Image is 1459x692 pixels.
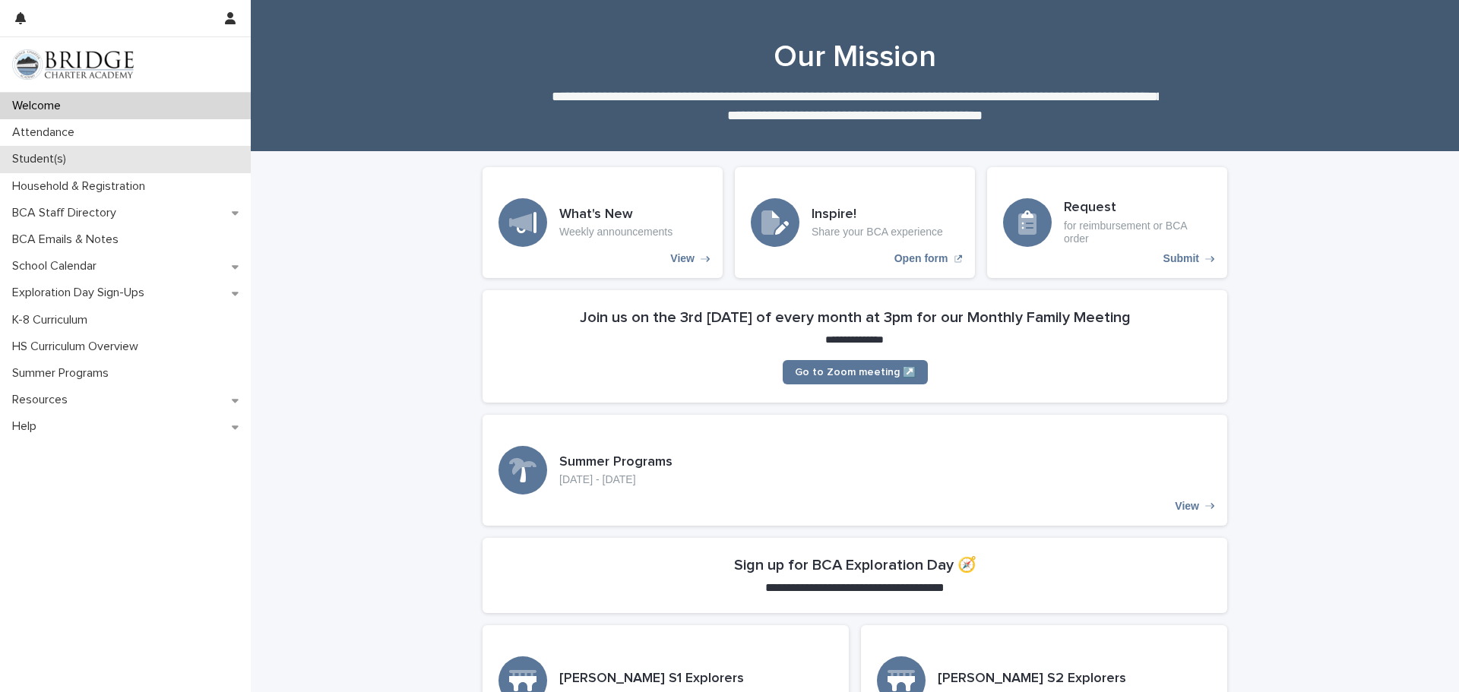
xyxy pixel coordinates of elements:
p: View [670,252,695,265]
a: Open form [735,167,975,278]
p: HS Curriculum Overview [6,340,150,354]
p: [DATE] - [DATE] [559,473,673,486]
h1: Our Mission [483,39,1227,75]
p: Share your BCA experience [812,226,943,239]
p: Weekly announcements [559,226,673,239]
h3: Inspire! [812,207,943,223]
p: School Calendar [6,259,109,273]
p: Attendance [6,125,87,140]
p: Submit [1163,252,1199,265]
p: Household & Registration [6,179,157,194]
a: Go to Zoom meeting ↗️ [783,360,928,384]
p: Student(s) [6,152,78,166]
p: Summer Programs [6,366,121,381]
p: Help [6,419,49,434]
p: BCA Staff Directory [6,206,128,220]
h3: Request [1064,200,1211,216]
p: BCA Emails & Notes [6,232,131,247]
p: View [1175,500,1199,513]
span: Go to Zoom meeting ↗️ [795,367,916,378]
h2: Join us on the 3rd [DATE] of every month at 3pm for our Monthly Family Meeting [580,308,1131,327]
h3: Summer Programs [559,454,673,471]
p: Open form [894,252,948,265]
p: Exploration Day Sign-Ups [6,286,157,300]
a: View [483,167,723,278]
h3: [PERSON_NAME] S2 Explorers [938,671,1126,687]
p: Resources [6,393,80,407]
a: Submit [987,167,1227,278]
h2: Sign up for BCA Exploration Day 🧭 [734,556,976,574]
h3: What's New [559,207,673,223]
img: V1C1m3IdTEidaUdm9Hs0 [12,49,134,80]
a: View [483,415,1227,526]
p: for reimbursement or BCA order [1064,220,1211,245]
p: Welcome [6,99,73,113]
h3: [PERSON_NAME] S1 Explorers [559,671,744,687]
p: K-8 Curriculum [6,313,100,327]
